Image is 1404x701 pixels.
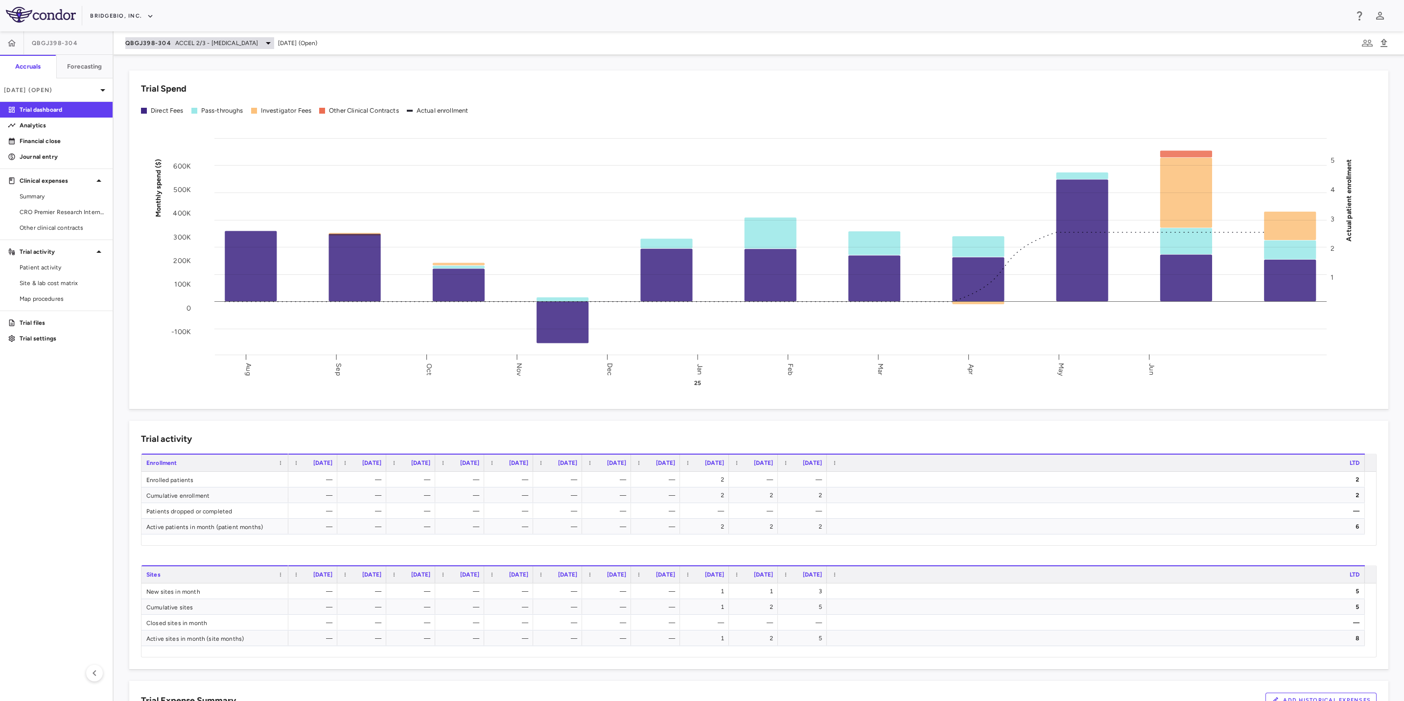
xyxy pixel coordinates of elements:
div: Cumulative enrollment [141,487,288,503]
div: 2 [738,630,773,646]
div: — [297,472,332,487]
div: — [493,630,528,646]
tspan: 100K [174,280,191,289]
div: Other Clinical Contracts [329,106,399,115]
div: 2 [738,599,773,615]
div: — [738,472,773,487]
div: — [591,487,626,503]
span: [DATE] [362,571,381,578]
div: — [640,599,675,615]
div: — [297,599,332,615]
p: Trial settings [20,334,105,343]
tspan: 5 [1331,156,1334,165]
div: New sites in month [141,583,288,599]
span: [DATE] [607,459,626,466]
div: 5 [787,599,822,615]
div: — [493,472,528,487]
tspan: 1 [1331,273,1334,282]
div: Enrolled patients [141,472,288,487]
div: — [493,583,528,599]
span: Map procedures [20,294,105,303]
text: Feb [786,363,795,375]
div: Closed sites in month [141,615,288,630]
div: 8 [836,630,1360,646]
div: — [542,615,577,630]
div: — [493,519,528,534]
div: — [640,487,675,503]
span: Other clinical contracts [20,223,105,232]
div: 2 [689,487,724,503]
span: Patient activity [20,263,105,272]
tspan: 400K [173,209,191,218]
div: — [297,630,332,646]
div: 2 [836,472,1360,487]
div: — [640,472,675,487]
div: 2 [836,487,1360,503]
div: — [395,487,430,503]
tspan: 4 [1331,186,1335,194]
text: May [1057,363,1065,376]
tspan: 3 [1331,215,1334,223]
div: — [395,472,430,487]
p: Journal entry [20,152,105,161]
div: — [542,503,577,519]
button: BridgeBio, Inc. [90,8,154,24]
div: 1 [689,599,724,615]
div: — [787,615,822,630]
div: — [297,615,332,630]
div: — [542,583,577,599]
tspan: Monthly spend ($) [154,159,163,217]
span: [DATE] [705,571,724,578]
div: — [738,615,773,630]
div: 2 [689,519,724,534]
h6: Forecasting [67,62,102,71]
div: — [836,503,1360,519]
div: 5 [787,630,822,646]
div: — [395,583,430,599]
tspan: 500K [173,186,191,194]
div: — [346,630,381,646]
text: Nov [515,363,523,376]
div: — [689,615,724,630]
div: — [297,519,332,534]
div: 2 [787,519,822,534]
div: — [640,615,675,630]
p: Clinical expenses [20,176,93,185]
img: logo-full-SnFGN8VE.png [6,7,76,23]
div: 5 [836,583,1360,599]
span: [DATE] [460,459,479,466]
tspan: 600K [173,162,191,170]
span: Summary [20,192,105,201]
div: — [395,615,430,630]
div: — [640,519,675,534]
text: Mar [876,363,885,375]
span: [DATE] [656,571,675,578]
div: 2 [738,519,773,534]
tspan: 200K [173,257,191,265]
div: Active sites in month (site months) [141,630,288,646]
div: — [346,583,381,599]
div: — [297,583,332,599]
text: Oct [425,363,433,375]
div: Cumulative sites [141,599,288,614]
span: [DATE] [362,459,381,466]
tspan: -100K [171,328,191,336]
tspan: Actual patient enrollment [1345,159,1353,241]
div: — [640,583,675,599]
span: [DATE] [509,459,528,466]
span: [DATE] [313,571,332,578]
div: — [542,630,577,646]
span: [DATE] [411,459,430,466]
p: Trial files [20,318,105,327]
span: [DATE] [656,459,675,466]
span: Enrollment [146,459,177,466]
div: 1 [689,630,724,646]
span: [DATE] [754,571,773,578]
div: — [738,503,773,519]
div: — [591,615,626,630]
div: — [493,503,528,519]
span: [DATE] [803,459,822,466]
tspan: 0 [187,304,191,312]
div: — [591,519,626,534]
span: ACCEL 2/3 - [MEDICAL_DATA] [175,39,258,48]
